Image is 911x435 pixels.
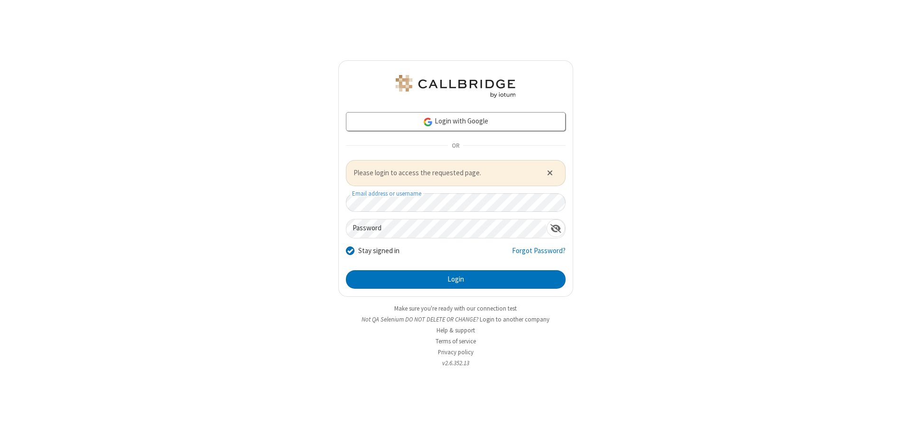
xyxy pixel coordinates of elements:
[423,117,433,127] img: google-icon.png
[437,326,475,334] a: Help & support
[394,75,517,98] img: QA Selenium DO NOT DELETE OR CHANGE
[346,270,566,289] button: Login
[346,193,566,212] input: Email address or username
[547,219,565,237] div: Show password
[346,112,566,131] a: Login with Google
[448,139,463,152] span: OR
[512,246,566,264] a: Forgot Password?
[346,219,547,238] input: Password
[436,337,476,345] a: Terms of service
[358,246,400,256] label: Stay signed in
[542,166,558,180] button: Close alert
[338,315,573,324] li: Not QA Selenium DO NOT DELETE OR CHANGE?
[480,315,549,324] button: Login to another company
[394,304,517,312] a: Make sure you're ready with our connection test
[338,359,573,368] li: v2.6.352.13
[438,348,474,356] a: Privacy policy
[353,168,535,179] span: Please login to access the requested page.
